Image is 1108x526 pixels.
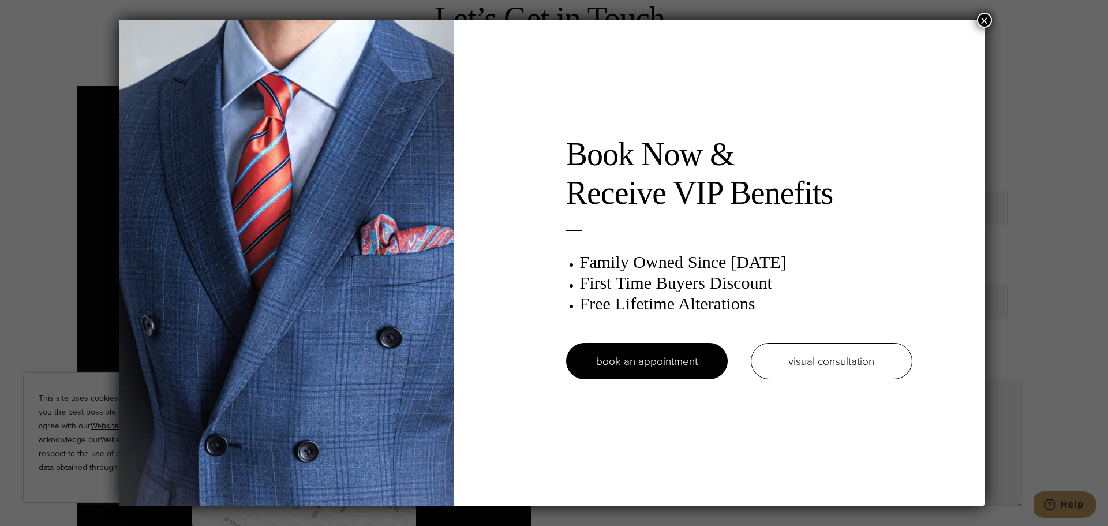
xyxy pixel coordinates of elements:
h3: First Time Buyers Discount [580,273,912,293]
h3: Free Lifetime Alterations [580,293,912,314]
span: Help [26,8,50,18]
h2: Book Now & Receive VIP Benefits [566,135,912,212]
a: book an appointment [566,343,728,379]
h3: Family Owned Since [DATE] [580,252,912,273]
a: visual consultation [751,343,912,379]
button: Close [977,13,992,28]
